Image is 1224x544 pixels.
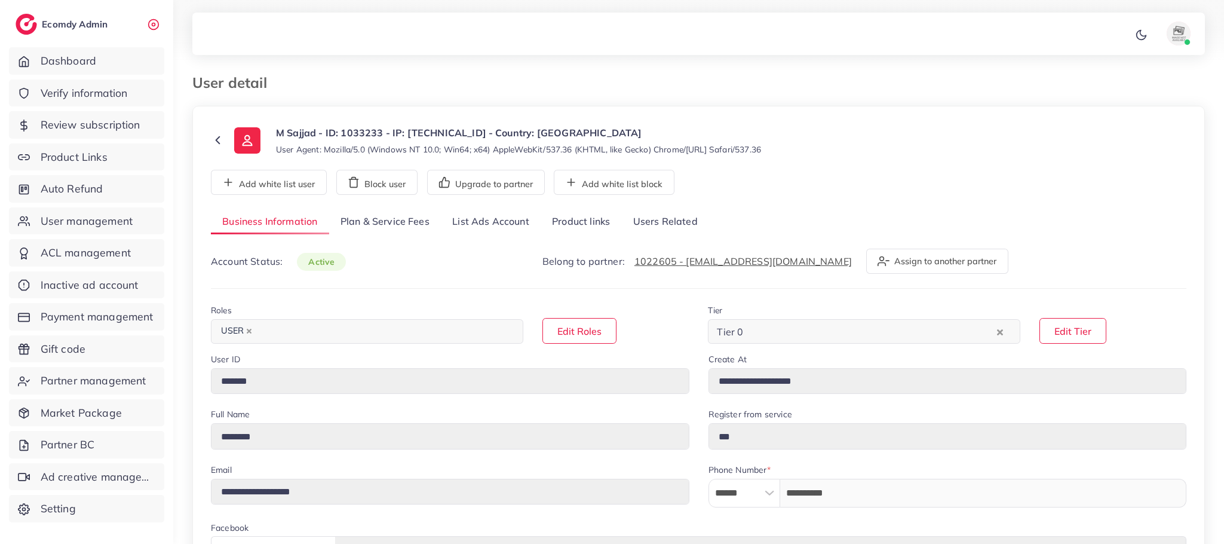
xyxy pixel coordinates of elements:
span: Gift code [41,341,85,357]
label: Roles [211,304,232,316]
label: Phone Number [708,464,771,476]
button: Add white list user [211,170,327,195]
span: Payment management [41,309,154,325]
span: active [297,253,346,271]
a: List Ads Account [441,209,541,235]
a: Partner BC [9,431,164,459]
img: logo [16,14,37,35]
span: ACL management [41,245,131,261]
div: Search for option [211,319,523,344]
p: Account Status: [211,254,346,269]
button: Edit Tier [1039,318,1106,344]
a: Verify information [9,80,164,107]
span: Auto Refund [41,181,103,197]
span: Setting [41,501,76,517]
small: User Agent: Mozilla/5.0 (Windows NT 10.0; Win64; x64) AppleWebKit/537.36 (KHTML, like Gecko) Chro... [276,143,761,155]
a: Product links [541,209,621,235]
span: Verify information [41,85,128,101]
p: M Sajjad - ID: 1033233 - IP: [TECHNICAL_ID] - Country: [GEOGRAPHIC_DATA] [276,126,761,140]
a: avatar [1152,22,1195,45]
span: Inactive ad account [41,277,139,293]
a: Market Package [9,399,164,427]
a: Inactive ad account [9,271,164,299]
label: Create At [708,353,747,365]
button: Upgrade to partner [427,170,545,195]
a: Review subscription [9,111,164,139]
button: Block user [336,170,418,195]
button: Edit Roles [542,318,616,344]
span: Market Package [41,405,122,421]
label: Tier [708,304,722,316]
span: Partner management [41,373,146,389]
button: Clear Selected [997,325,1003,338]
a: Auto Refund [9,175,164,203]
a: ACL management [9,239,164,267]
span: Tier 0 [714,323,746,341]
div: Search for option [708,319,1020,344]
label: User ID [211,353,240,365]
a: 1022605 - [EMAIL_ADDRESS][DOMAIN_NAME] [634,255,852,267]
span: Dashboard [41,53,96,69]
label: Full Name [211,408,250,420]
a: Dashboard [9,47,164,75]
label: Facebook [211,522,249,534]
label: Email [211,464,232,476]
label: Register from service [708,408,792,420]
span: Product Links [41,149,108,165]
input: Search for option [259,322,508,341]
button: Add white list block [554,170,674,195]
a: Ad creative management [9,463,164,491]
span: USER [216,323,257,340]
h2: Ecomdy Admin [42,19,111,30]
img: avatar [1167,22,1191,45]
a: Payment management [9,303,164,331]
span: Review subscription [41,117,140,133]
a: Partner management [9,367,164,395]
input: Search for option [747,322,994,341]
span: Ad creative management [41,469,155,485]
span: User management [41,213,133,229]
a: Gift code [9,335,164,363]
a: Product Links [9,143,164,171]
button: Deselect USER [246,328,252,334]
a: User management [9,207,164,235]
button: Assign to another partner [866,249,1008,274]
img: ic-user-info.36bf1079.svg [234,127,260,154]
span: Partner BC [41,437,95,453]
h3: User detail [192,74,277,91]
a: logoEcomdy Admin [16,14,111,35]
a: Setting [9,495,164,522]
p: Belong to partner: [542,254,852,268]
a: Users Related [621,209,708,235]
a: Plan & Service Fees [329,209,441,235]
a: Business Information [211,209,329,235]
